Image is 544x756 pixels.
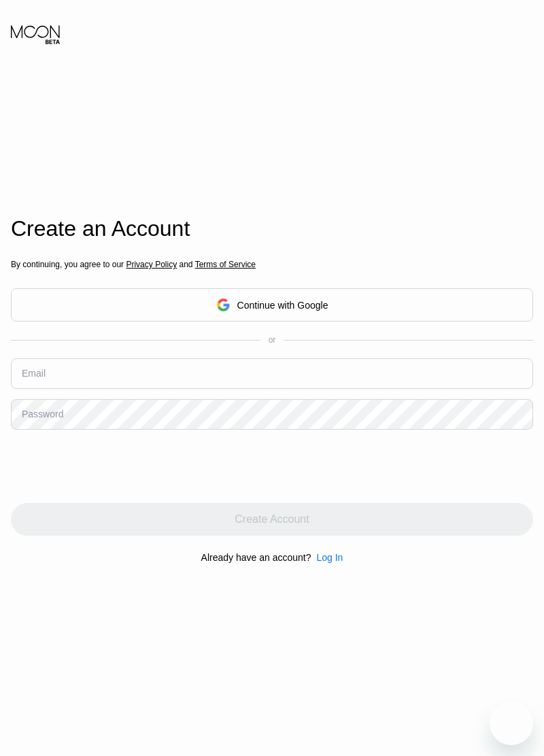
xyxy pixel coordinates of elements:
[11,260,533,269] div: By continuing, you agree to our
[316,552,343,563] div: Log In
[22,409,63,419] div: Password
[237,300,328,311] div: Continue with Google
[195,260,256,269] span: Terms of Service
[22,368,46,379] div: Email
[201,552,311,563] div: Already have an account?
[490,702,533,745] iframe: Button to launch messaging window
[126,260,177,269] span: Privacy Policy
[11,440,218,493] iframe: reCAPTCHA
[11,288,533,322] div: Continue with Google
[311,552,343,563] div: Log In
[177,260,195,269] span: and
[11,216,533,241] div: Create an Account
[269,335,276,345] div: or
